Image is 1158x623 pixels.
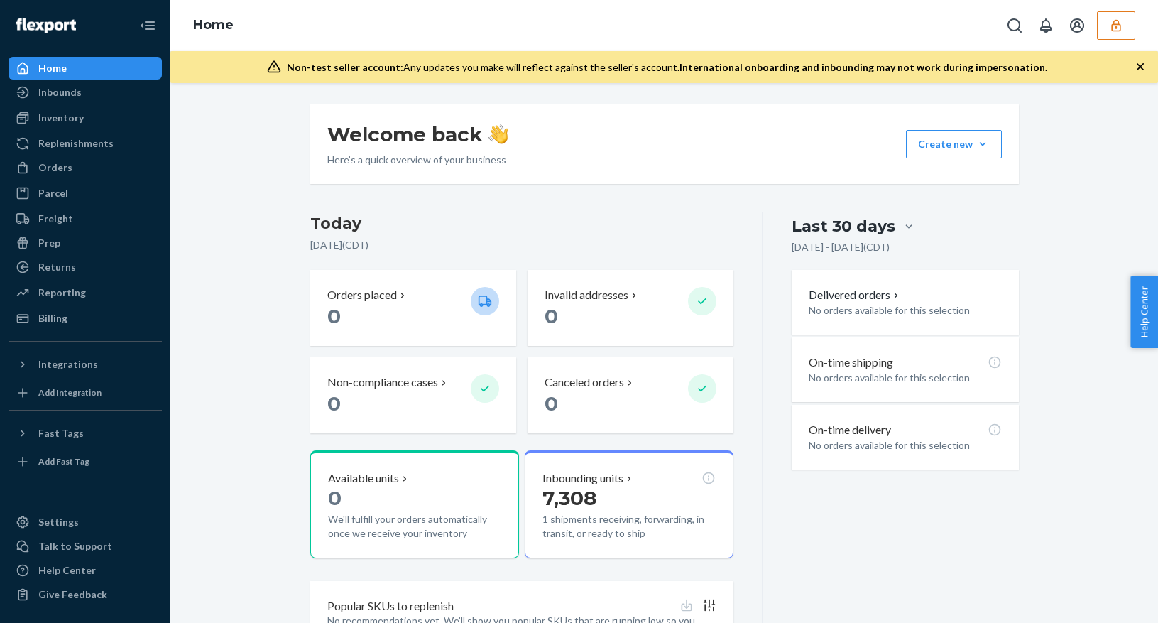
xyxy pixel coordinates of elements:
button: Close Navigation [133,11,162,40]
div: Home [38,61,67,75]
a: Parcel [9,182,162,205]
button: Non-compliance cases 0 [310,357,516,433]
p: Inbounding units [542,470,623,487]
div: Freight [38,212,73,226]
a: Reporting [9,281,162,304]
p: [DATE] - [DATE] ( CDT ) [792,240,890,254]
a: Prep [9,232,162,254]
div: Give Feedback [38,587,107,602]
div: Parcel [38,186,68,200]
button: Open notifications [1032,11,1060,40]
a: Help Center [9,559,162,582]
p: [DATE] ( CDT ) [310,238,734,252]
button: Delivered orders [809,287,902,303]
img: Flexport logo [16,18,76,33]
p: Non-compliance cases [327,374,438,391]
div: Help Center [38,563,96,578]
span: 0 [327,304,341,328]
a: Orders [9,156,162,179]
p: Available units [328,470,399,487]
p: On-time shipping [809,354,893,371]
span: 0 [545,304,558,328]
div: Prep [38,236,60,250]
span: 0 [328,486,342,510]
a: Inbounds [9,81,162,104]
a: Add Integration [9,381,162,404]
div: Settings [38,515,79,529]
span: 0 [545,391,558,416]
div: Fast Tags [38,426,84,440]
span: 0 [327,391,341,416]
a: Add Fast Tag [9,450,162,473]
button: Available units0We'll fulfill your orders automatically once we receive your inventory [310,450,519,558]
button: Open account menu [1063,11,1091,40]
div: Last 30 days [792,215,895,237]
div: Reporting [38,286,86,300]
a: Settings [9,511,162,533]
div: Returns [38,260,76,274]
div: Orders [38,161,72,175]
ol: breadcrumbs [182,5,245,46]
div: Any updates you make will reflect against the seller's account. [287,60,1047,75]
iframe: Opens a widget where you can chat to one of our agents [1066,580,1144,616]
h1: Welcome back [327,121,508,147]
span: 7,308 [542,486,596,510]
button: Create new [906,130,1002,158]
button: Talk to Support [9,535,162,558]
div: Billing [38,311,67,325]
a: Returns [9,256,162,278]
button: Orders placed 0 [310,270,516,346]
div: Add Fast Tag [38,455,89,467]
p: No orders available for this selection [809,438,1001,453]
a: Home [9,57,162,80]
div: Inbounds [38,85,82,99]
div: Integrations [38,357,98,372]
img: hand-wave emoji [488,124,508,144]
button: Give Feedback [9,583,162,606]
p: Popular SKUs to replenish [327,598,454,614]
div: Talk to Support [38,539,112,553]
div: Inventory [38,111,84,125]
p: Orders placed [327,287,397,303]
p: We'll fulfill your orders automatically once we receive your inventory [328,512,501,541]
p: No orders available for this selection [809,303,1001,318]
span: International onboarding and inbounding may not work during impersonation. [679,61,1047,73]
a: Billing [9,307,162,330]
div: Replenishments [38,136,114,151]
p: Here’s a quick overview of your business [327,153,508,167]
button: Open Search Box [1000,11,1029,40]
a: Freight [9,207,162,230]
button: Invalid addresses 0 [528,270,733,346]
a: Inventory [9,107,162,129]
p: No orders available for this selection [809,371,1001,385]
span: Non-test seller account: [287,61,403,73]
p: 1 shipments receiving, forwarding, in transit, or ready to ship [542,512,716,541]
button: Canceled orders 0 [528,357,733,433]
p: Invalid addresses [545,287,628,303]
button: Inbounding units7,3081 shipments receiving, forwarding, in transit, or ready to ship [525,450,733,558]
p: Canceled orders [545,374,624,391]
a: Replenishments [9,132,162,155]
a: Home [193,17,234,33]
div: Add Integration [38,386,102,399]
h3: Today [310,212,734,235]
button: Fast Tags [9,422,162,445]
p: On-time delivery [809,422,891,438]
button: Help Center [1130,276,1158,348]
button: Integrations [9,353,162,376]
